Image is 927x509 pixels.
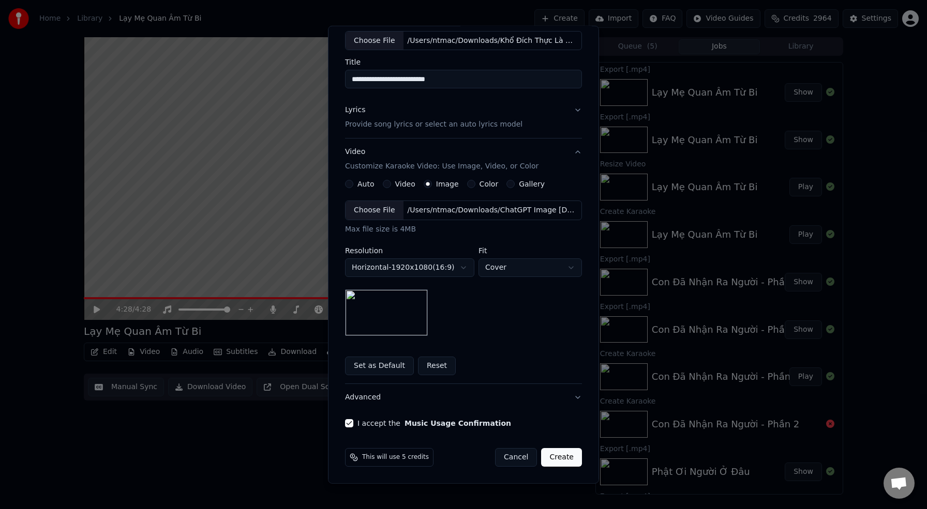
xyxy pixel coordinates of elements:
[418,357,456,375] button: Reset
[405,420,511,427] button: I accept the
[345,224,582,235] div: Max file size is 4MB
[345,147,539,172] div: Video
[345,138,582,180] button: VideoCustomize Karaoke Video: Use Image, Video, or Color
[357,180,375,188] label: Auto
[362,453,429,461] span: This will use 5 credits
[345,161,539,172] p: Customize Karaoke Video: Use Image, Video, or Color
[495,448,537,467] button: Cancel
[345,247,474,254] label: Resolution
[479,247,582,254] label: Fit
[345,180,582,383] div: VideoCustomize Karaoke Video: Use Image, Video, or Color
[403,35,579,45] div: /Users/ntmac/Downloads/Khổ Đích Thực Là Gì_ Dân Ca.mp3
[346,31,403,50] div: Choose File
[345,119,522,130] p: Provide song lyrics or select an auto lyrics model
[395,180,415,188] label: Video
[345,105,365,115] div: Lyrics
[345,97,582,138] button: LyricsProvide song lyrics or select an auto lyrics model
[345,58,582,66] label: Title
[436,180,459,188] label: Image
[357,420,511,427] label: I accept the
[345,357,414,375] button: Set as Default
[480,180,499,188] label: Color
[403,205,579,215] div: /Users/ntmac/Downloads/ChatGPT Image [DATE] at 12_40_24 AM.png
[346,201,403,220] div: Choose File
[541,448,582,467] button: Create
[519,180,545,188] label: Gallery
[345,384,582,411] button: Advanced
